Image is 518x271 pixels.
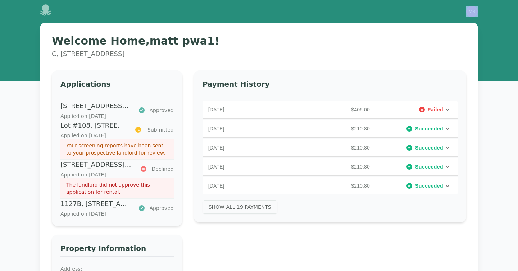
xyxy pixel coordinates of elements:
[150,107,174,114] span: Approved
[203,120,458,137] div: [DATE]$210.80Succeeded
[147,126,174,133] span: Submitted
[60,112,129,120] p: Applied on: [DATE]
[52,49,466,59] p: C, [STREET_ADDRESS]
[208,106,291,113] p: [DATE]
[203,200,277,214] button: Show All 19 Payments
[52,35,466,47] h1: Welcome Home, matt pwa1 !
[60,210,129,217] p: Applied on: [DATE]
[415,163,443,170] span: Succeeded
[208,144,291,151] p: [DATE]
[208,125,291,132] p: [DATE]
[66,181,168,196] p: The landlord did not approve this application for rental.
[203,158,458,175] div: [DATE]$210.80Succeeded
[290,125,373,132] p: $210.80
[60,120,126,130] p: Lot #108, [STREET_ADDRESS][PERSON_NAME]
[428,106,443,113] span: Failed
[60,101,129,111] p: [STREET_ADDRESS][PERSON_NAME]
[150,205,174,212] span: Approved
[151,165,173,173] span: Declined
[208,163,291,170] p: [DATE]
[290,144,373,151] p: $210.80
[60,171,131,178] p: Applied on: [DATE]
[208,182,291,189] p: [DATE]
[60,132,126,139] p: Applied on: [DATE]
[60,160,131,170] p: [STREET_ADDRESS][PERSON_NAME]
[415,144,443,151] span: Succeeded
[290,182,373,189] p: $210.80
[415,182,443,189] span: Succeeded
[60,199,129,209] p: 1127B, [STREET_ADDRESS][PERSON_NAME]
[203,139,458,156] div: [DATE]$210.80Succeeded
[203,101,458,118] div: [DATE]$406.00Failed
[290,163,373,170] p: $210.80
[66,142,168,156] p: Your screening reports have been sent to your prospective landlord for review.
[415,125,443,132] span: Succeeded
[290,106,373,113] p: $406.00
[203,79,458,92] h3: Payment History
[60,243,174,257] h3: Property Information
[60,79,174,92] h3: Applications
[203,177,458,194] div: [DATE]$210.80Succeeded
